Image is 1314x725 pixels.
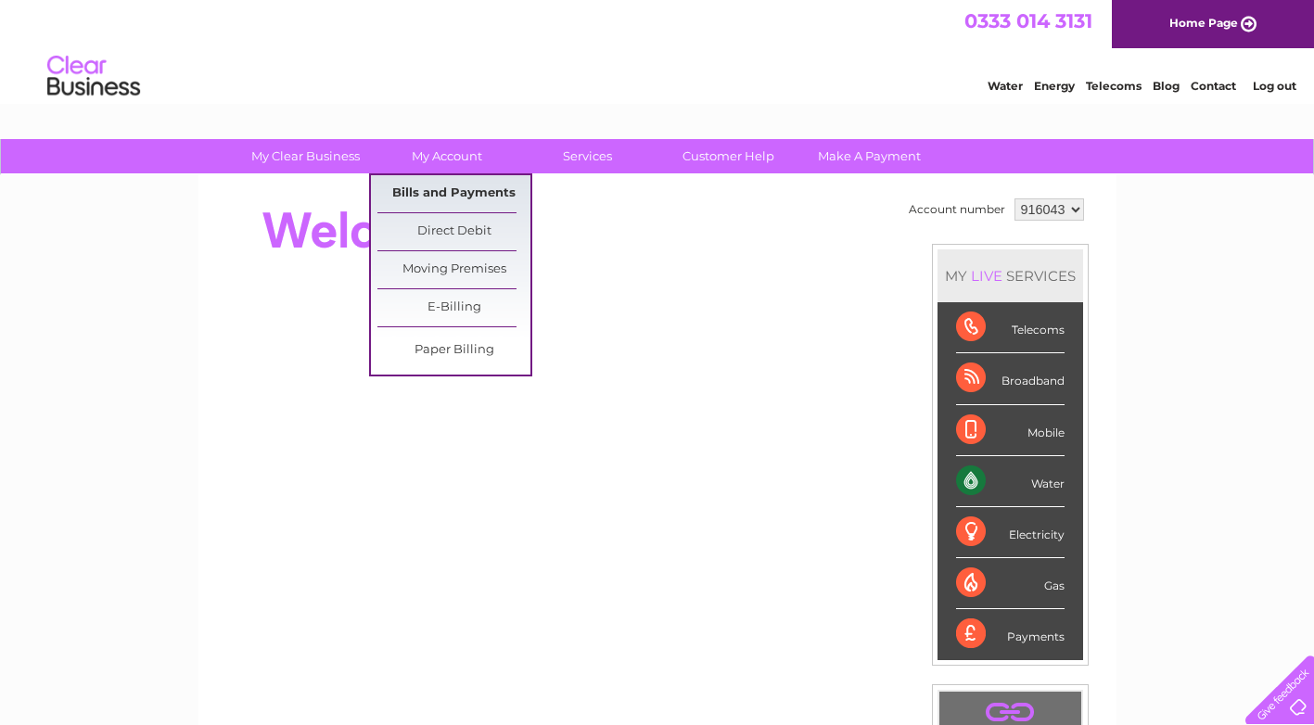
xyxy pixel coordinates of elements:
[956,507,1065,558] div: Electricity
[967,267,1006,285] div: LIVE
[377,175,530,212] a: Bills and Payments
[904,194,1010,225] td: Account number
[988,79,1023,93] a: Water
[220,10,1096,90] div: Clear Business is a trading name of Verastar Limited (registered in [GEOGRAPHIC_DATA] No. 3667643...
[652,139,805,173] a: Customer Help
[1034,79,1075,93] a: Energy
[938,249,1083,302] div: MY SERVICES
[956,302,1065,353] div: Telecoms
[46,48,141,105] img: logo.png
[1191,79,1236,93] a: Contact
[377,213,530,250] a: Direct Debit
[377,251,530,288] a: Moving Premises
[956,558,1065,609] div: Gas
[1086,79,1142,93] a: Telecoms
[956,353,1065,404] div: Broadband
[964,9,1092,32] a: 0333 014 3131
[1153,79,1180,93] a: Blog
[956,456,1065,507] div: Water
[793,139,946,173] a: Make A Payment
[377,332,530,369] a: Paper Billing
[377,289,530,326] a: E-Billing
[1253,79,1296,93] a: Log out
[956,609,1065,659] div: Payments
[370,139,523,173] a: My Account
[511,139,664,173] a: Services
[956,405,1065,456] div: Mobile
[229,139,382,173] a: My Clear Business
